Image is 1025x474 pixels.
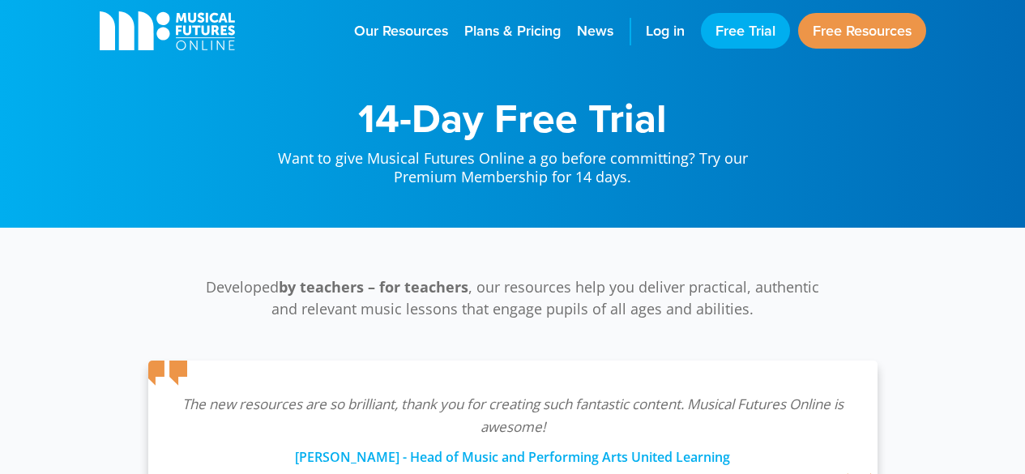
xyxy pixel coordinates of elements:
[354,20,448,42] span: Our Resources
[701,13,790,49] a: Free Trial
[262,97,764,138] h1: 14-Day Free Trial
[197,276,829,320] p: Developed , our resources help you deliver practical, authentic and relevant music lessons that e...
[798,13,926,49] a: Free Resources
[181,438,845,468] div: [PERSON_NAME] - Head of Music and Performing Arts United Learning
[279,277,468,297] strong: by teachers – for teachers
[181,393,845,438] p: The new resources are so brilliant, thank you for creating such fantastic content. Musical Future...
[464,20,561,42] span: Plans & Pricing
[646,20,685,42] span: Log in
[577,20,613,42] span: News
[262,138,764,187] p: Want to give Musical Futures Online a go before committing? Try our Premium Membership for 14 days.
